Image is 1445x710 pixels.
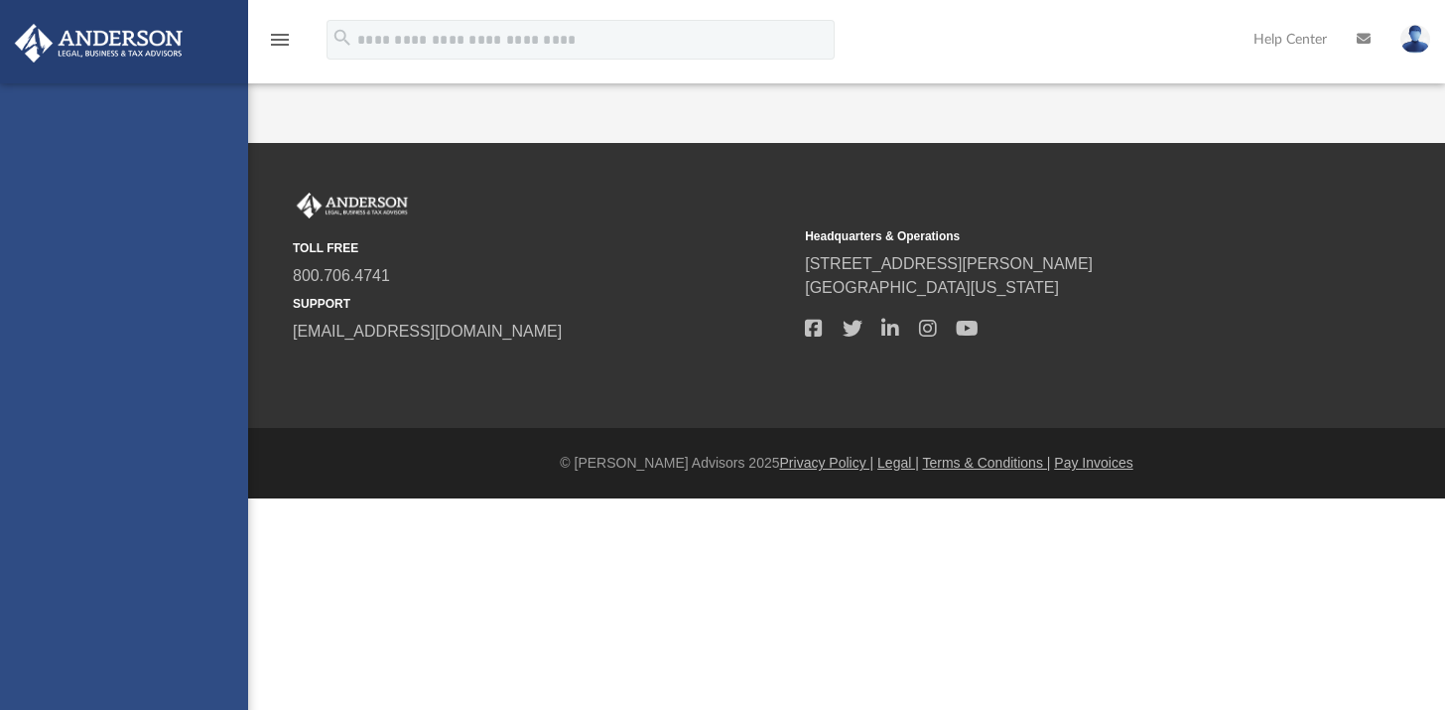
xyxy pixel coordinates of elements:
small: Headquarters & Operations [805,227,1303,245]
div: © [PERSON_NAME] Advisors 2025 [248,453,1445,474]
img: Anderson Advisors Platinum Portal [293,193,412,218]
i: search [331,27,353,49]
a: menu [268,38,292,52]
a: Terms & Conditions | [923,455,1051,471]
a: [GEOGRAPHIC_DATA][US_STATE] [805,279,1059,296]
a: Legal | [877,455,919,471]
a: [EMAIL_ADDRESS][DOMAIN_NAME] [293,323,562,340]
small: SUPPORT [293,295,791,313]
i: menu [268,28,292,52]
img: User Pic [1400,25,1430,54]
a: [STREET_ADDRESS][PERSON_NAME] [805,255,1093,272]
a: 800.706.4741 [293,267,390,284]
a: Privacy Policy | [780,455,874,471]
a: Pay Invoices [1054,455,1132,471]
small: TOLL FREE [293,239,791,257]
img: Anderson Advisors Platinum Portal [9,24,189,63]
